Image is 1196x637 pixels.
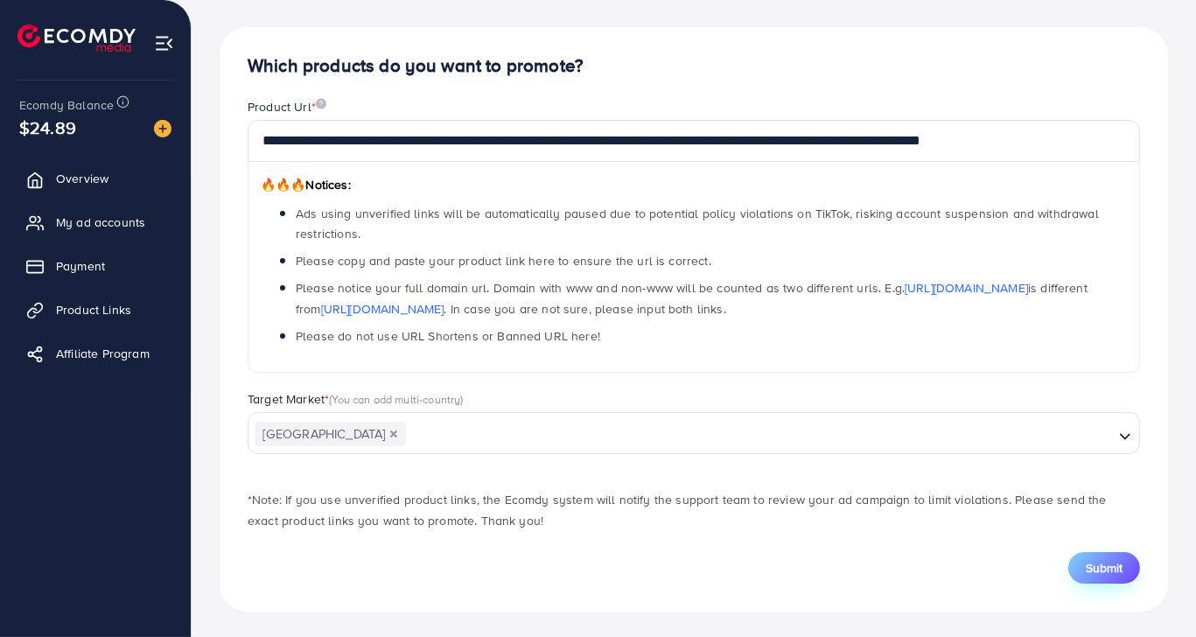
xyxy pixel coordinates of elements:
[255,422,406,446] span: [GEOGRAPHIC_DATA]
[329,391,463,407] span: (You can add multi-country)
[19,96,114,114] span: Ecomdy Balance
[296,252,711,269] span: Please copy and paste your product link here to ensure the url is correct.
[389,430,398,438] button: Deselect Pakistan
[1068,552,1140,584] button: Submit
[56,170,108,187] span: Overview
[56,213,145,231] span: My ad accounts
[248,412,1140,454] div: Search for option
[13,205,178,240] a: My ad accounts
[154,120,171,137] img: image
[261,176,351,193] span: Notices:
[1086,559,1123,577] span: Submit
[19,115,76,140] span: $24.89
[248,390,464,408] label: Target Market
[13,336,178,371] a: Affiliate Program
[408,421,1112,448] input: Search for option
[1122,558,1183,624] iframe: Chat
[248,489,1140,531] p: *Note: If you use unverified product links, the Ecomdy system will notify the support team to rev...
[248,55,1140,77] h4: Which products do you want to promote?
[56,345,150,362] span: Affiliate Program
[13,292,178,327] a: Product Links
[13,161,178,196] a: Overview
[154,33,174,53] img: menu
[296,279,1088,317] span: Please notice your full domain url. Domain with www and non-www will be counted as two different ...
[296,327,600,345] span: Please do not use URL Shortens or Banned URL here!
[296,205,1099,242] span: Ads using unverified links will be automatically paused due to potential policy violations on Tik...
[905,279,1028,297] a: [URL][DOMAIN_NAME]
[261,176,305,193] span: 🔥🔥🔥
[316,98,326,109] img: image
[17,24,136,52] img: logo
[56,301,131,318] span: Product Links
[13,248,178,283] a: Payment
[248,98,326,115] label: Product Url
[56,257,105,275] span: Payment
[321,300,444,318] a: [URL][DOMAIN_NAME]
